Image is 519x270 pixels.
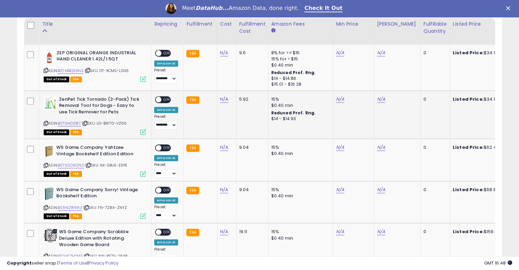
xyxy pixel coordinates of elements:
[453,49,484,56] b: Listed Price:
[271,229,328,235] div: 15%
[161,97,172,102] span: OFF
[161,145,172,151] span: OFF
[336,186,344,193] a: N/A
[239,229,263,235] div: 19.11
[44,187,55,200] img: 41KgUZ6GN3L._SL40_.jpg
[85,68,129,73] span: | SKU: OT-XCMS-LSN6
[44,50,146,82] div: ASIN:
[44,144,146,176] div: ASIN:
[154,247,178,262] div: Preset:
[7,260,32,266] strong: Copyright
[44,96,57,110] img: 51de9mqg1YL._SL40_.jpg
[44,50,55,63] img: 41-zZiRj0UL._SL40_.jpg
[83,205,127,210] span: | SKU: FN-7Z8A-ZNYZ
[453,50,509,56] div: $34.99
[271,28,275,34] small: Amazon Fees.
[44,229,57,242] img: 51rV3zlSFWL._SL40_.jpg
[154,162,178,178] div: Preset:
[186,229,199,236] small: FBA
[453,144,484,151] b: Listed Price:
[154,68,178,83] div: Preset:
[220,228,228,235] a: N/A
[239,50,263,56] div: 9.6
[377,228,385,235] a: N/A
[154,60,178,67] div: Amazon AI
[165,3,176,14] img: Profile image for Georgie
[271,62,328,68] div: $0.40 min
[186,20,214,28] div: Fulfillment
[85,162,127,168] span: | SKU: 1M-0BUE-E5PE
[271,96,328,102] div: 15%
[336,20,371,28] div: Min Price
[271,20,330,28] div: Amazon Fees
[196,5,229,11] i: DataHub...
[186,187,199,194] small: FBA
[453,228,484,235] b: Listed Price:
[59,229,142,250] b: WS Game Company Scrabble Deluxe Edition with Rotating Wooden Game Board
[70,76,82,82] span: FBA
[44,213,69,219] span: All listings that are currently out of stock and unavailable for purchase on Amazon
[154,197,178,203] div: Amazon AI
[58,68,84,74] a: B07MBQS9NS
[423,20,447,35] div: Fulfillable Quantity
[161,187,172,193] span: OFF
[42,20,148,28] div: Title
[271,70,316,75] b: Reduced Prof. Rng.
[58,120,81,126] a: B07GHDZB17
[70,129,82,135] span: FBA
[82,120,127,126] span: | SKU: LG-BW70-VZ66
[56,144,139,159] b: WS Game Company Yahtzee Vintage Bookshelf Edition Edition
[161,50,172,56] span: OFF
[453,96,509,102] div: $34.99
[70,213,82,219] span: FBA
[377,49,385,56] a: N/A
[271,50,328,56] div: 8% for <= $15
[271,187,328,193] div: 15%
[161,229,172,235] span: OFF
[453,96,484,102] b: Listed Price:
[271,110,316,116] b: Reduced Prof. Rng.
[88,260,118,266] a: Privacy Policy
[377,20,418,28] div: [PERSON_NAME]
[44,187,146,218] div: ASIN:
[239,20,265,35] div: Fulfillment Cost
[59,96,142,117] b: ZenPet Tick Tornado (2-Pack) Tick Removal Tool for Dogs - Easy to use Tick Remover for Pets
[44,76,69,82] span: All listings that are currently out of stock and unavailable for purchase on Amazon
[271,102,328,109] div: $0.40 min
[7,260,118,267] div: seller snap | |
[271,82,328,87] div: $15.01 - $16.28
[57,50,140,64] b: ZEP ORIGINAL ORANGE INDUSTRIAL HAND CLEANER 1.42L/1.5QT
[220,49,228,56] a: N/A
[186,96,199,104] small: FBA
[271,235,328,241] div: $0.40 min
[154,155,178,161] div: Amazon AI
[186,50,199,57] small: FBA
[220,20,233,28] div: Cost
[58,260,87,266] a: Terms of Use
[154,20,181,28] div: Repricing
[58,162,84,168] a: B075SCWZND
[484,260,512,266] span: 2025-09-10 16:48 GMT
[44,171,69,177] span: All listings that are currently out of stock and unavailable for purchase on Amazon
[453,187,509,193] div: $68.86
[423,229,445,235] div: 0
[271,151,328,157] div: $0.40 min
[239,96,263,102] div: 5.92
[58,205,82,211] a: B09N21R993
[44,129,69,135] span: All listings that are currently out of stock and unavailable for purchase on Amazon
[271,56,328,62] div: 15% for > $15
[423,187,445,193] div: 0
[154,205,178,220] div: Preset:
[336,96,344,103] a: N/A
[377,186,385,193] a: N/A
[453,144,509,151] div: $62.49
[220,144,228,151] a: N/A
[154,107,178,113] div: Amazon AI
[220,96,228,103] a: N/A
[271,116,328,122] div: $14 - $14.93
[453,20,512,28] div: Listed Price
[453,229,509,235] div: $159.64
[336,144,344,151] a: N/A
[506,6,513,10] div: Close
[271,144,328,151] div: 15%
